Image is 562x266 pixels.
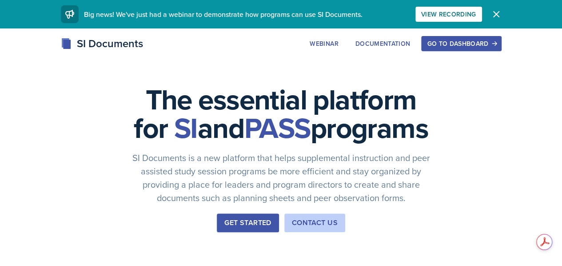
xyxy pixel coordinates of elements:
div: SI Documents [61,36,143,52]
button: Get Started [217,214,279,232]
button: Webinar [304,36,344,51]
button: Documentation [350,36,416,51]
button: View Recording [415,7,482,22]
div: Go to Dashboard [427,40,495,47]
div: Documentation [355,40,411,47]
div: Webinar [310,40,338,47]
div: Get Started [224,218,271,228]
button: Go to Dashboard [421,36,501,51]
button: Contact Us [284,214,345,232]
span: Big news! We've just had a webinar to demonstrate how programs can use SI Documents. [84,9,363,19]
div: View Recording [421,11,476,18]
div: Contact Us [292,218,338,228]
